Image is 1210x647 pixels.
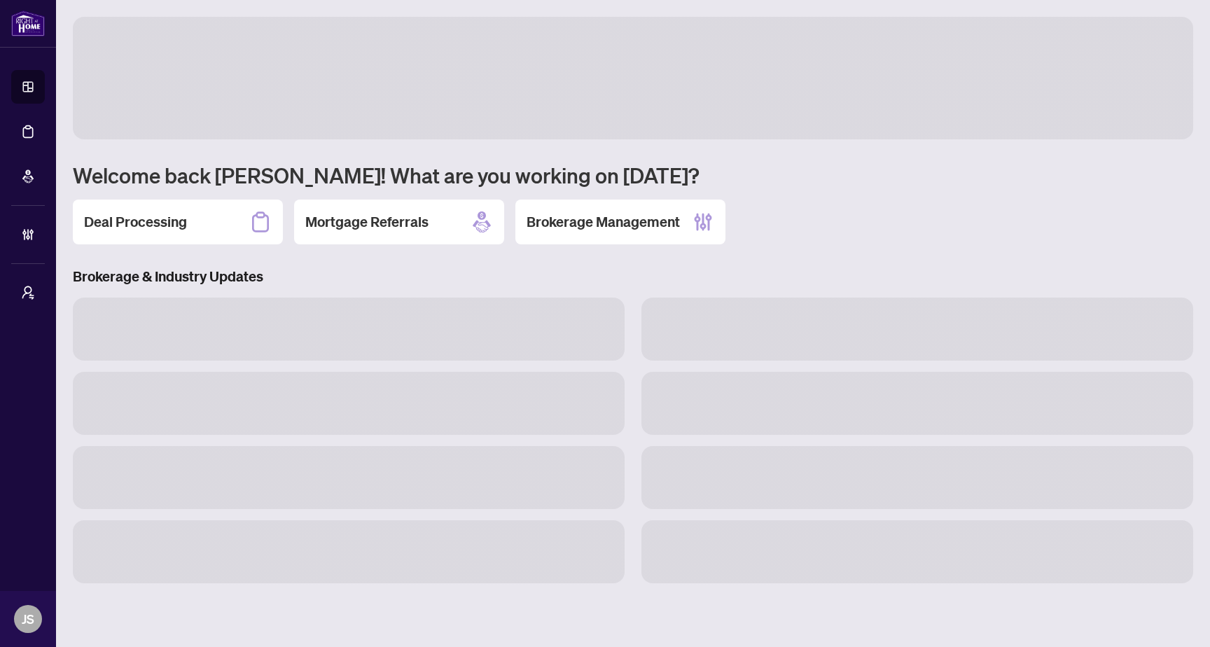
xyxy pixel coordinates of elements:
h2: Brokerage Management [527,212,680,232]
h2: Deal Processing [84,212,187,232]
h2: Mortgage Referrals [305,212,429,232]
h3: Brokerage & Industry Updates [73,267,1193,286]
span: JS [22,609,34,629]
h1: Welcome back [PERSON_NAME]! What are you working on [DATE]? [73,162,1193,188]
span: user-switch [21,286,35,300]
img: logo [11,11,45,36]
